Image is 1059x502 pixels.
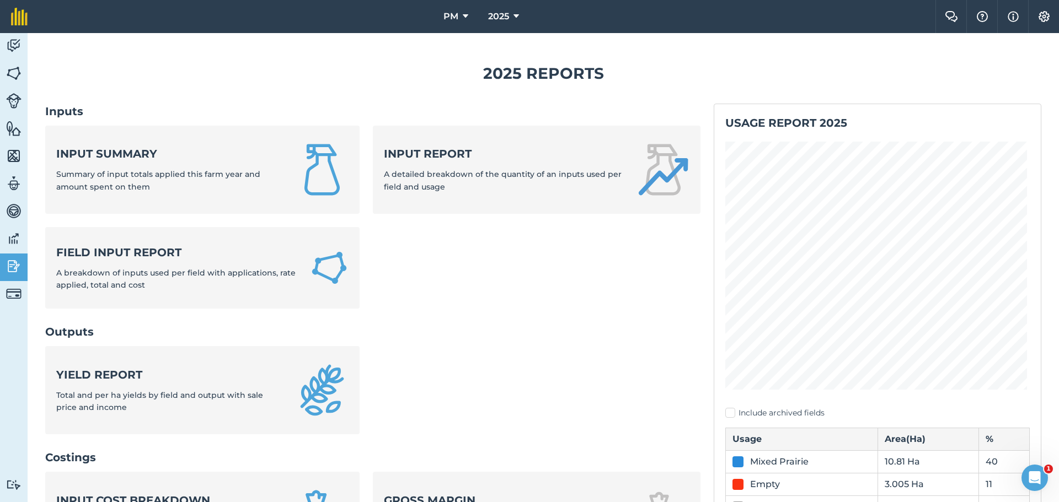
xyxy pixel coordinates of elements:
img: Input summary [296,143,349,196]
a: Field Input ReportA breakdown of inputs used per field with applications, rate applied, total and... [45,227,360,309]
img: svg+xml;base64,PHN2ZyB4bWxucz0iaHR0cDovL3d3dy53My5vcmcvMjAwMC9zdmciIHdpZHRoPSIxNyIgaGVpZ2h0PSIxNy... [1008,10,1019,23]
iframe: Intercom live chat [1021,465,1048,491]
th: Usage [726,428,878,450]
h2: Usage report 2025 [725,115,1030,131]
strong: Yield report [56,367,282,382]
img: svg+xml;base64,PD94bWwgdmVyc2lvbj0iMS4wIiBlbmNvZGluZz0idXRmLTgiPz4KPCEtLSBHZW5lcmF0b3I6IEFkb2JlIE... [6,93,22,109]
img: A question mark icon [976,11,989,22]
span: PM [443,10,458,23]
strong: Input report [384,146,623,161]
td: 11 [979,473,1030,495]
img: svg+xml;base64,PD94bWwgdmVyc2lvbj0iMS4wIiBlbmNvZGluZz0idXRmLTgiPz4KPCEtLSBHZW5lcmF0b3I6IEFkb2JlIE... [6,230,22,247]
img: Input report [637,143,689,196]
td: 10.81 Ha [878,450,979,473]
strong: Field Input Report [56,245,297,260]
img: svg+xml;base64,PD94bWwgdmVyc2lvbj0iMS4wIiBlbmNvZGluZz0idXRmLTgiPz4KPCEtLSBHZW5lcmF0b3I6IEFkb2JlIE... [6,203,22,219]
img: Two speech bubbles overlapping with the left bubble in the forefront [945,11,958,22]
img: svg+xml;base64,PD94bWwgdmVyc2lvbj0iMS4wIiBlbmNvZGluZz0idXRmLTgiPz4KPCEtLSBHZW5lcmF0b3I6IEFkb2JlIE... [6,175,22,192]
span: 2025 [488,10,509,23]
td: 3.005 Ha [878,473,979,495]
h1: 2025 Reports [45,61,1041,86]
th: % [979,428,1030,450]
div: Empty [750,478,780,491]
a: Input reportA detailed breakdown of the quantity of an inputs used per field and usage [373,126,700,214]
img: Field Input Report [310,247,349,289]
span: A breakdown of inputs used per field with applications, rate applied, total and cost [56,268,296,290]
img: svg+xml;base64,PHN2ZyB4bWxucz0iaHR0cDovL3d3dy53My5vcmcvMjAwMC9zdmciIHdpZHRoPSI1NiIgaGVpZ2h0PSI2MC... [6,148,22,164]
a: Input summarySummary of input totals applied this farm year and amount spent on them [45,126,360,214]
img: svg+xml;base64,PD94bWwgdmVyc2lvbj0iMS4wIiBlbmNvZGluZz0idXRmLTgiPz4KPCEtLSBHZW5lcmF0b3I6IEFkb2JlIE... [6,286,22,301]
span: Summary of input totals applied this farm year and amount spent on them [56,169,260,191]
img: Yield report [296,364,349,417]
span: A detailed breakdown of the quantity of an inputs used per field and usage [384,169,622,191]
img: fieldmargin Logo [11,8,28,25]
span: 1 [1044,465,1053,473]
img: svg+xml;base64,PD94bWwgdmVyc2lvbj0iMS4wIiBlbmNvZGluZz0idXRmLTgiPz4KPCEtLSBHZW5lcmF0b3I6IEFkb2JlIE... [6,479,22,490]
th: Area ( Ha ) [878,428,979,450]
div: Mixed Prairie [750,455,809,468]
span: Total and per ha yields by field and output with sale price and income [56,390,263,412]
label: Include archived fields [725,407,1030,419]
h2: Costings [45,450,700,465]
img: svg+xml;base64,PHN2ZyB4bWxucz0iaHR0cDovL3d3dy53My5vcmcvMjAwMC9zdmciIHdpZHRoPSI1NiIgaGVpZ2h0PSI2MC... [6,120,22,137]
img: svg+xml;base64,PHN2ZyB4bWxucz0iaHR0cDovL3d3dy53My5vcmcvMjAwMC9zdmciIHdpZHRoPSI1NiIgaGVpZ2h0PSI2MC... [6,65,22,82]
img: svg+xml;base64,PD94bWwgdmVyc2lvbj0iMS4wIiBlbmNvZGluZz0idXRmLTgiPz4KPCEtLSBHZW5lcmF0b3I6IEFkb2JlIE... [6,258,22,274]
h2: Inputs [45,104,700,119]
a: Yield reportTotal and per ha yields by field and output with sale price and income [45,346,360,434]
strong: Input summary [56,146,282,161]
h2: Outputs [45,324,700,339]
td: 40 [979,450,1030,473]
img: A cog icon [1037,11,1051,22]
img: svg+xml;base64,PD94bWwgdmVyc2lvbj0iMS4wIiBlbmNvZGluZz0idXRmLTgiPz4KPCEtLSBHZW5lcmF0b3I6IEFkb2JlIE... [6,37,22,54]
